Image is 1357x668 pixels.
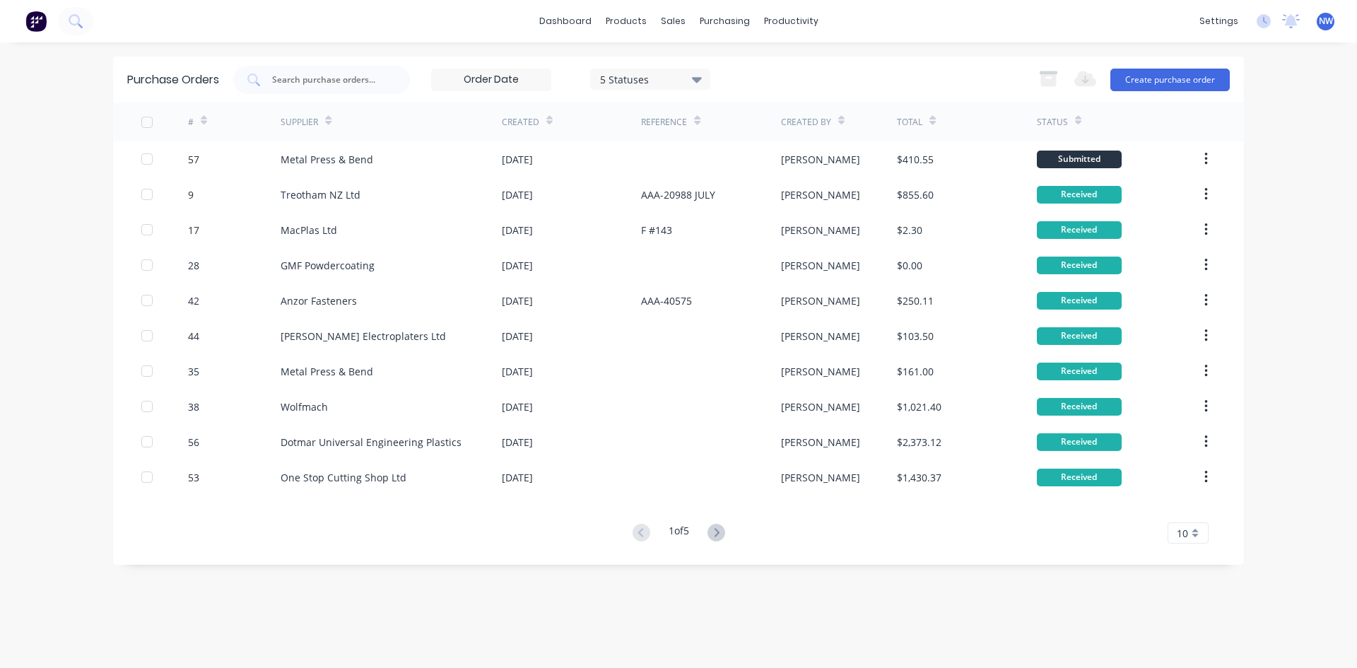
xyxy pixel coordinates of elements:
div: One Stop Cutting Shop Ltd [281,470,406,485]
button: Create purchase order [1110,69,1230,91]
div: Received [1037,433,1122,451]
div: Treotham NZ Ltd [281,187,360,202]
div: settings [1192,11,1245,32]
div: $1,021.40 [897,399,941,414]
div: purchasing [693,11,757,32]
div: products [599,11,654,32]
div: Submitted [1037,151,1122,168]
div: sales [654,11,693,32]
div: 1 of 5 [669,523,689,544]
span: NW [1319,15,1333,28]
div: productivity [757,11,826,32]
div: Metal Press & Bend [281,152,373,167]
div: Wolfmach [281,399,328,414]
div: Received [1037,398,1122,416]
div: [PERSON_NAME] [781,435,860,450]
div: MacPlas Ltd [281,223,337,238]
div: 42 [188,293,199,308]
div: 17 [188,223,199,238]
div: [PERSON_NAME] [781,152,860,167]
div: Created By [781,116,831,129]
div: 53 [188,470,199,485]
div: $0.00 [897,258,922,273]
div: AAA-40575 [641,293,692,308]
div: Dotmar Universal Engineering Plastics [281,435,462,450]
div: 35 [188,364,199,379]
div: [DATE] [502,470,533,485]
div: GMF Powdercoating [281,258,375,273]
div: $1,430.37 [897,470,941,485]
div: $2.30 [897,223,922,238]
div: AAA-20988 JULY [641,187,715,202]
div: [DATE] [502,223,533,238]
div: Received [1037,292,1122,310]
div: $2,373.12 [897,435,941,450]
div: $855.60 [897,187,934,202]
div: 5 Statuses [600,71,701,86]
div: [DATE] [502,187,533,202]
div: Received [1037,221,1122,239]
a: dashboard [532,11,599,32]
div: [PERSON_NAME] [781,364,860,379]
div: F #143 [641,223,672,238]
div: 9 [188,187,194,202]
div: Received [1037,469,1122,486]
div: [DATE] [502,293,533,308]
div: Total [897,116,922,129]
div: Metal Press & Bend [281,364,373,379]
div: Created [502,116,539,129]
div: [DATE] [502,364,533,379]
div: [DATE] [502,435,533,450]
div: [PERSON_NAME] [781,223,860,238]
div: [PERSON_NAME] [781,187,860,202]
div: [DATE] [502,399,533,414]
div: [DATE] [502,329,533,344]
div: [PERSON_NAME] Electroplaters Ltd [281,329,446,344]
div: # [188,116,194,129]
div: $103.50 [897,329,934,344]
input: Order Date [432,69,551,90]
span: 10 [1177,526,1188,541]
div: Received [1037,257,1122,274]
div: [PERSON_NAME] [781,329,860,344]
div: 44 [188,329,199,344]
div: Status [1037,116,1068,129]
div: $161.00 [897,364,934,379]
div: $410.55 [897,152,934,167]
div: 56 [188,435,199,450]
div: 38 [188,399,199,414]
div: [PERSON_NAME] [781,399,860,414]
div: 57 [188,152,199,167]
div: 28 [188,258,199,273]
div: Purchase Orders [127,71,219,88]
div: [PERSON_NAME] [781,470,860,485]
div: [DATE] [502,258,533,273]
div: Supplier [281,116,318,129]
div: [DATE] [502,152,533,167]
div: Received [1037,363,1122,380]
div: Anzor Fasteners [281,293,357,308]
div: $250.11 [897,293,934,308]
div: Received [1037,327,1122,345]
input: Search purchase orders... [271,73,388,87]
img: Factory [25,11,47,32]
div: Received [1037,186,1122,204]
div: [PERSON_NAME] [781,293,860,308]
div: Reference [641,116,687,129]
div: [PERSON_NAME] [781,258,860,273]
